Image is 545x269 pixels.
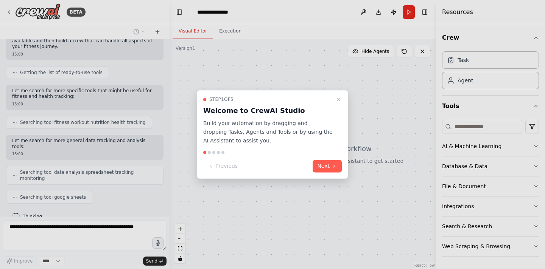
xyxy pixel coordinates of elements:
button: Previous [203,160,242,173]
span: Step 1 of 5 [209,96,234,102]
button: Next [313,160,342,173]
button: Hide left sidebar [174,7,185,17]
button: Close walkthrough [334,95,343,104]
h3: Welcome to CrewAI Studio [203,105,333,116]
p: Build your automation by dragging and dropping Tasks, Agents and Tools or by using the AI Assista... [203,119,333,145]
